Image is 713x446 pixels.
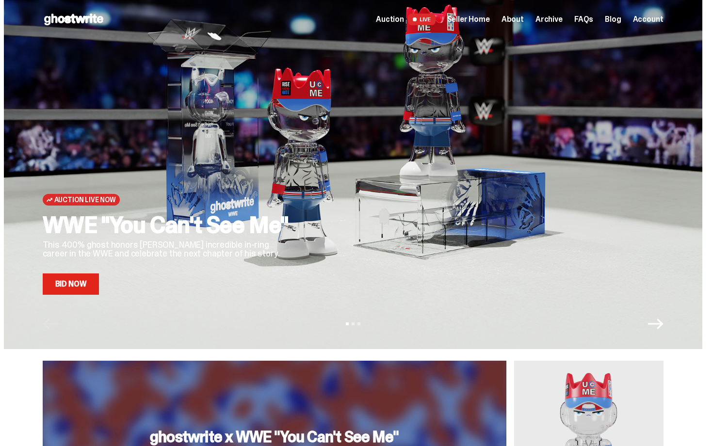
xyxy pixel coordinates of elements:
[447,16,490,23] a: Seller Home
[502,16,524,23] a: About
[633,16,664,23] a: Account
[376,16,404,23] span: Auction
[43,240,295,258] p: This 400% ghost honors [PERSON_NAME] incredible in-ring career in the WWE and celebrate the next ...
[54,196,116,204] span: Auction Live Now
[376,14,435,25] a: Auction LIVE
[535,16,563,23] a: Archive
[357,322,360,325] button: View slide 3
[352,322,355,325] button: View slide 2
[605,16,621,23] a: Blog
[648,316,664,332] button: Next
[408,14,436,25] span: LIVE
[150,429,399,445] h3: ghostwrite x WWE "You Can't See Me"
[346,322,349,325] button: View slide 1
[43,213,295,237] h2: WWE "You Can't See Me"
[574,16,593,23] a: FAQs
[43,273,99,295] a: Bid Now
